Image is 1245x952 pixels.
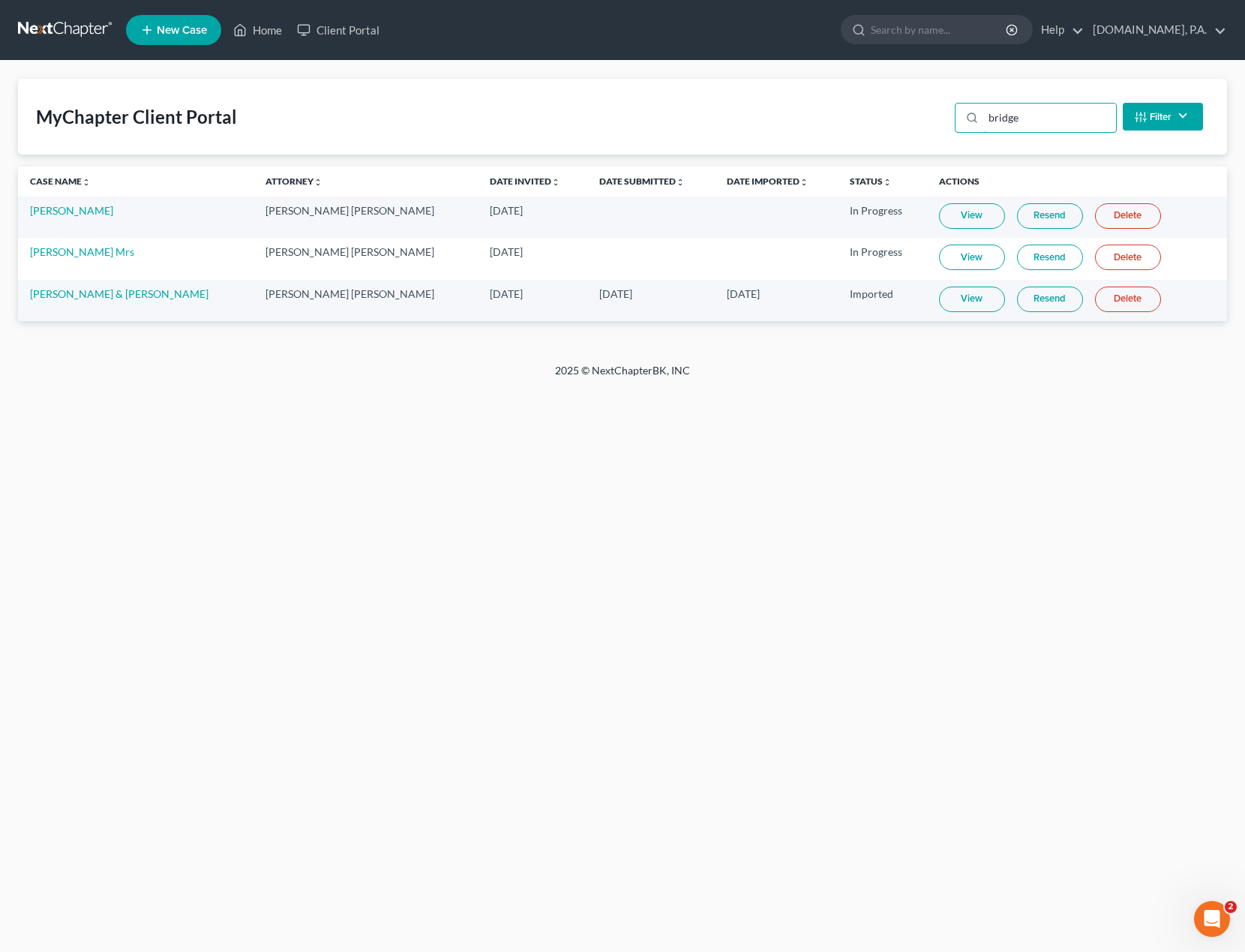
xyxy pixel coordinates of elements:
a: View [939,287,1005,312]
div: 2025 © NextChapterBK, INC [195,363,1050,390]
input: Search... [983,104,1116,132]
span: [DATE] [490,204,523,217]
a: [PERSON_NAME] [30,204,113,217]
a: [DOMAIN_NAME], P.A. [1085,17,1226,44]
a: Statusunfold_more [850,176,892,187]
div: MyChapter Client Portal [36,105,237,129]
a: Help [1033,17,1084,44]
i: unfold_more [799,178,808,187]
a: Resend [1017,287,1083,312]
td: [PERSON_NAME] [PERSON_NAME] [253,280,478,321]
a: View [939,245,1005,270]
a: Date Invitedunfold_more [490,176,560,187]
a: Delete [1095,287,1161,312]
span: New Case [157,25,207,36]
span: [DATE] [490,287,523,300]
input: Search by name... [871,16,1008,44]
td: [PERSON_NAME] [PERSON_NAME] [253,238,478,279]
a: Home [226,17,289,44]
td: Imported [838,280,927,321]
a: Delete [1095,245,1161,270]
i: unfold_more [676,178,685,187]
a: Client Portal [289,17,387,44]
a: Date Submittedunfold_more [599,176,685,187]
span: [DATE] [727,287,760,300]
td: [PERSON_NAME] [PERSON_NAME] [253,197,478,238]
a: Date Importedunfold_more [727,176,808,187]
i: unfold_more [883,178,892,187]
i: unfold_more [313,178,322,187]
i: unfold_more [551,178,560,187]
span: 2 [1225,901,1237,913]
a: Resend [1017,245,1083,270]
span: [DATE] [490,245,523,258]
th: Actions [927,167,1227,197]
a: View [939,203,1005,229]
i: unfold_more [82,178,91,187]
a: Case Nameunfold_more [30,176,91,187]
a: [PERSON_NAME] & [PERSON_NAME] [30,287,208,300]
iframe: Intercom live chat [1194,901,1230,937]
a: Attorneyunfold_more [265,176,322,187]
a: Resend [1017,203,1083,229]
td: In Progress [838,197,927,238]
a: Delete [1095,203,1161,229]
a: [PERSON_NAME] Mrs [30,245,134,258]
span: [DATE] [599,287,632,300]
td: In Progress [838,238,927,279]
button: Filter [1123,103,1203,131]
